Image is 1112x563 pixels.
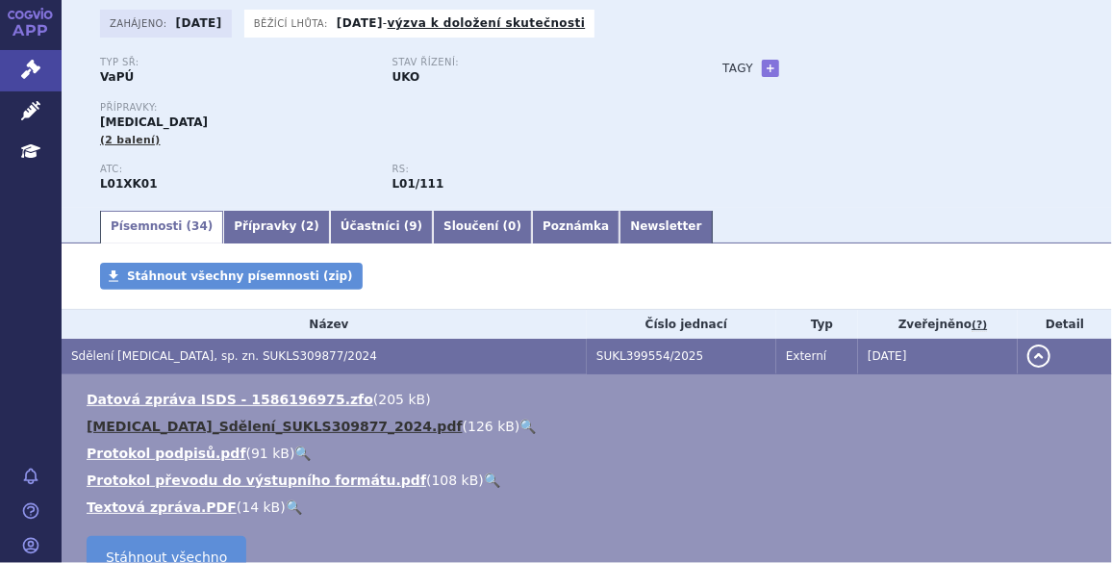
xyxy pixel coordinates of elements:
button: detail [1027,345,1050,368]
td: [DATE] [858,339,1018,374]
strong: [DATE] [337,16,383,30]
a: 🔍 [484,473,500,488]
abbr: (?) [972,319,987,332]
span: Externí [786,349,826,363]
a: Protokol převodu do výstupního formátu.pdf [87,473,426,488]
span: (2 balení) [100,134,161,146]
strong: [DATE] [176,16,222,30]
a: 🔍 [294,446,311,461]
li: ( ) [87,498,1093,517]
th: Zveřejněno [858,310,1018,339]
span: 126 kB [468,419,515,434]
span: 14 kB [241,499,280,515]
strong: UKO [392,70,420,84]
span: 205 kB [378,392,425,407]
span: 108 kB [432,473,479,488]
td: SUKL399554/2025 [587,339,776,374]
strong: VaPÚ [100,70,134,84]
p: - [337,15,585,31]
a: [MEDICAL_DATA]_Sdělení_SUKLS309877_2024.pdf [87,419,463,434]
a: Sloučení (0) [433,211,532,243]
p: Přípravky: [100,102,684,114]
h3: Tagy [722,57,753,80]
li: ( ) [87,471,1093,490]
a: 🔍 [286,499,302,515]
p: RS: [392,164,666,175]
a: Poznámka [532,211,619,243]
a: Textová zpráva.PDF [87,499,237,515]
span: Běžící lhůta: [254,15,332,31]
span: 2 [306,219,314,233]
p: Typ SŘ: [100,57,373,68]
span: 9 [409,219,417,233]
span: 0 [508,219,516,233]
li: ( ) [87,390,1093,409]
a: výzva k doložení skutečnosti [388,16,586,30]
li: ( ) [87,417,1093,436]
a: Písemnosti (34) [100,211,223,243]
strong: olaparib tbl. [392,177,444,191]
a: Protokol podpisů.pdf [87,446,246,461]
span: Zahájeno: [110,15,170,31]
p: Stav řízení: [392,57,666,68]
th: Detail [1018,310,1112,339]
th: Typ [776,310,858,339]
span: [MEDICAL_DATA] [100,115,208,129]
li: ( ) [87,444,1093,463]
span: 91 kB [251,446,290,461]
th: Název [62,310,587,339]
a: Stáhnout všechny písemnosti (zip) [100,263,363,290]
a: Účastníci (9) [330,211,433,243]
a: + [762,60,779,77]
strong: OLAPARIB [100,177,158,191]
span: 34 [191,219,208,233]
span: Stáhnout všechny písemnosti (zip) [127,269,353,283]
p: ATC: [100,164,373,175]
th: Číslo jednací [587,310,776,339]
a: Datová zpráva ISDS - 1586196975.zfo [87,392,373,407]
a: 🔍 [519,419,536,434]
span: Sdělení LYNPARZA, sp. zn. SUKLS309877/2024 [71,349,377,363]
a: Přípravky (2) [223,211,330,243]
a: Newsletter [619,211,712,243]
